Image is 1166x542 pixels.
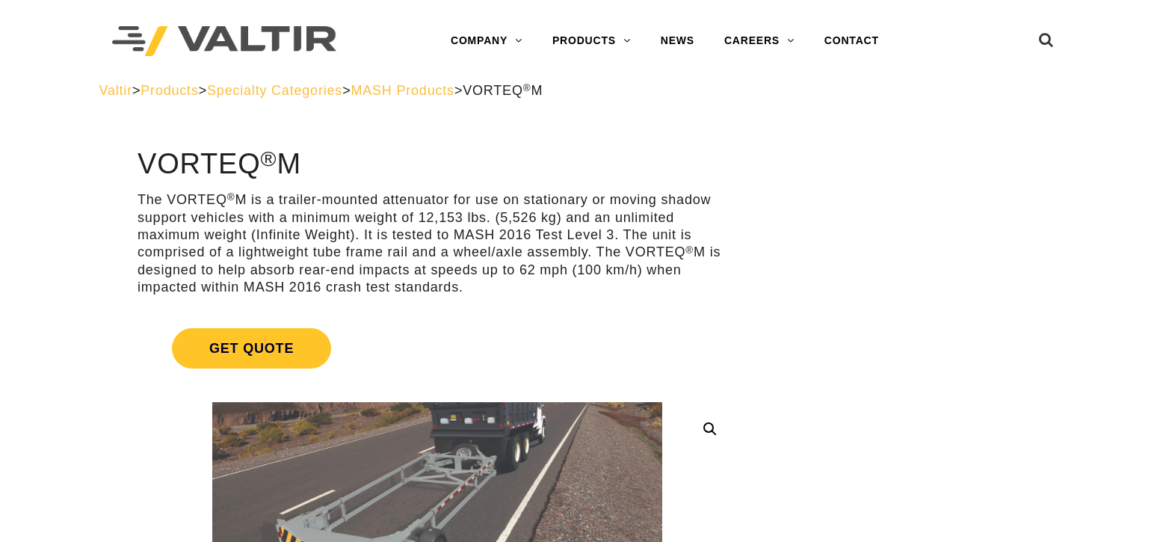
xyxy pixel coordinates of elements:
sup: ® [523,82,531,93]
sup: ® [685,244,694,256]
div: > > > > [99,82,1067,99]
span: VORTEQ M [463,83,543,98]
a: MASH Products [351,83,454,98]
sup: ® [261,147,277,170]
h1: VORTEQ M [138,149,737,180]
a: Get Quote [138,310,737,387]
span: Get Quote [172,328,331,369]
a: NEWS [646,26,709,56]
p: The VORTEQ M is a trailer-mounted attenuator for use on stationary or moving shadow support vehic... [138,191,737,296]
a: COMPANY [436,26,537,56]
sup: ® [227,191,235,203]
a: PRODUCTS [537,26,646,56]
a: Products [141,83,198,98]
a: CONTACT [809,26,894,56]
a: Valtir [99,83,132,98]
a: Specialty Categories [207,83,342,98]
a: CAREERS [709,26,809,56]
img: Valtir [112,26,336,57]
